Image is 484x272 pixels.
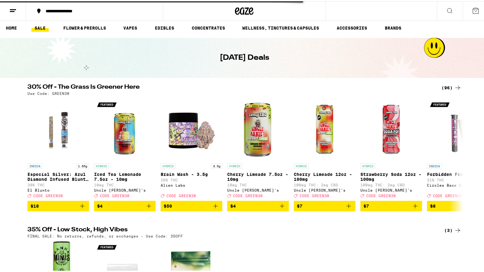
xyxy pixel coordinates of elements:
span: CODE GREEN30 [166,193,196,197]
div: Uncle [PERSON_NAME]'s [227,187,289,191]
button: Add to bag [360,200,422,210]
p: 26% THC [161,177,222,181]
a: (3) [444,225,461,233]
button: Add to bag [294,200,355,210]
p: 10mg THC [227,182,289,186]
a: (96) [441,83,461,90]
span: $4 [230,202,236,207]
p: Brain Wash - 3.5g [161,171,222,176]
p: 3.5g [211,162,222,168]
img: Uncle Arnie's - Iced Tea Lemonade 7.5oz - 10mg [94,97,156,159]
span: $8 [430,202,436,207]
a: Open page for Cherry Limeade 7.5oz - 10mg from Uncle Arnie's [227,97,289,200]
button: Add to bag [94,200,156,210]
a: WELLNESS, TINCTURES & CAPSULES [239,23,322,30]
div: El Blunto [27,187,89,191]
div: Uncle [PERSON_NAME]'s [94,187,156,191]
p: Use Code: GREEN30 [27,90,69,94]
span: $4 [97,202,103,207]
p: 100mg THC: 2mg CBD [360,182,422,186]
a: Open page for Strawberry Soda 12oz - 100mg from Uncle Arnie's [360,97,422,200]
p: HYBRID [360,162,375,168]
span: $18 [31,202,39,207]
span: $50 [164,202,172,207]
button: Add to bag [227,200,289,210]
a: HOME [3,23,20,30]
a: Open page for Especial Silver: Azul Diamond Infused Blunt - 1.65g from El Blunto [27,97,89,200]
span: CODE GREEN30 [233,193,263,197]
a: Open page for Iced Tea Lemonade 7.5oz - 10mg from Uncle Arnie's [94,97,156,200]
p: INDICA [427,162,442,168]
p: HYBRID [94,162,109,168]
a: Open page for Brain Wash - 3.5g from Alien Labs [161,97,222,200]
span: $7 [297,202,302,207]
img: El Blunto - Especial Silver: Azul Diamond Infused Blunt - 1.65g [27,97,89,159]
p: 100mg THC: 2mg CBD [294,182,355,186]
a: Open page for Cherry Limeade 12oz - 100mg from Uncle Arnie's [294,97,355,200]
span: CODE GREEN30 [300,193,329,197]
p: HYBRID [294,162,309,168]
div: Uncle [PERSON_NAME]'s [294,187,355,191]
a: EDIBLES [152,23,177,30]
button: Add to bag [161,200,222,210]
img: Uncle Arnie's - Cherry Limeade 12oz - 100mg [294,97,355,159]
img: Alien Labs - Brain Wash - 3.5g [161,97,222,159]
span: $7 [363,202,369,207]
p: Strawberry Soda 12oz - 100mg [360,171,422,181]
h2: 35% Off - Low Stock, High Vibes [27,225,431,233]
p: HYBRID [161,162,175,168]
a: FLOWER & PREROLLS [60,23,109,30]
a: SALE [31,23,49,30]
p: Iced Tea Lemonade 7.5oz - 10mg [94,171,156,181]
span: Hi. Need any help? [4,4,44,9]
div: Uncle [PERSON_NAME]'s [360,187,422,191]
a: BRANDS [382,23,404,30]
h1: [DATE] Deals [220,51,269,62]
img: Uncle Arnie's - Strawberry Soda 12oz - 100mg [360,97,422,159]
p: 10mg THC [94,182,156,186]
p: 39% THC [27,182,89,186]
p: 1.65g [76,162,89,168]
a: ACCESSORIES [334,23,370,30]
p: FINAL SALE: No returns, refunds, or exchanges - Use Code: 35OFF [27,233,183,237]
button: Add to bag [27,200,89,210]
span: CODE GREEN30 [33,193,63,197]
a: VAPES [120,23,140,30]
p: Cherry Limeade 7.5oz - 10mg [227,171,289,181]
p: Especial Silver: Azul Diamond Infused Blunt - 1.65g [27,171,89,181]
span: CODE GREEN30 [100,193,129,197]
div: Alien Labs [161,182,222,186]
h2: 30% Off - The Grass Is Greener Here [27,83,431,90]
p: INDICA [27,162,42,168]
p: Cherry Limeade 12oz - 100mg [294,171,355,181]
img: Uncle Arnie's - Cherry Limeade 7.5oz - 10mg [227,97,289,159]
a: CONCENTRATES [189,23,228,30]
p: HYBRID [227,162,242,168]
span: CODE GREEN30 [433,193,462,197]
span: CODE GREEN30 [366,193,396,197]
